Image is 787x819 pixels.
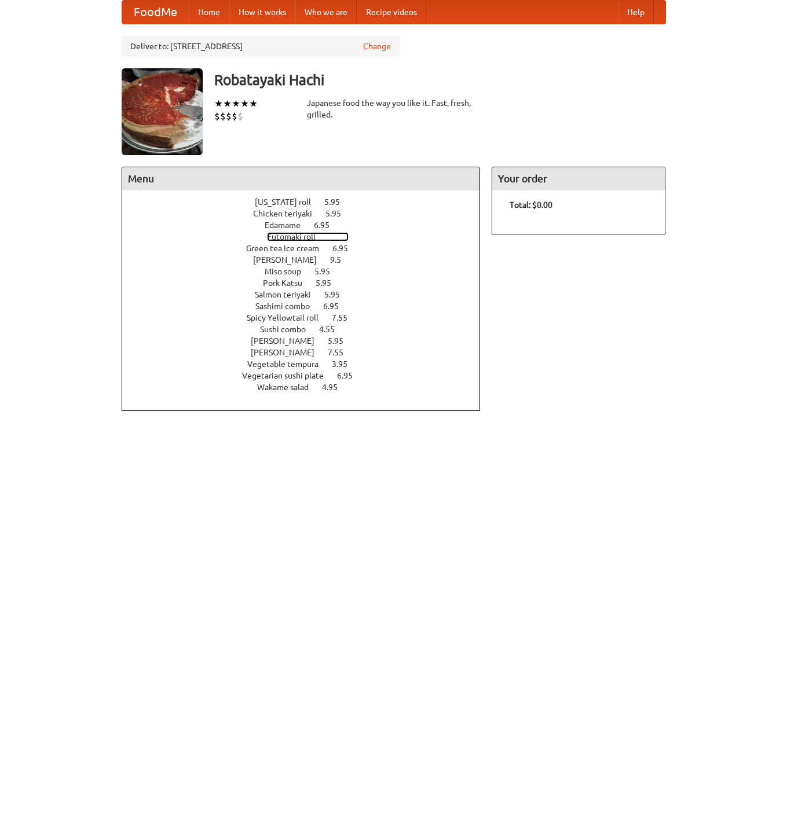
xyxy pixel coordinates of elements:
span: 9.5 [330,255,353,265]
a: Pork Katsu 5.95 [263,278,353,288]
li: ★ [232,97,240,110]
a: Miso soup 5.95 [265,267,352,276]
a: Change [363,41,391,52]
li: ★ [249,97,258,110]
a: Help [618,1,654,24]
span: 4.55 [319,325,346,334]
a: How it works [229,1,295,24]
span: Chicken teriyaki [253,209,324,218]
div: Japanese food the way you like it. Fast, fresh, grilled. [307,97,481,120]
li: $ [220,110,226,123]
a: [PERSON_NAME] 9.5 [253,255,363,265]
span: [PERSON_NAME] [253,255,328,265]
a: Vegetable tempura 3.95 [247,359,369,369]
span: Sashimi combo [255,302,321,311]
a: [PERSON_NAME] 7.55 [251,348,365,357]
span: Salmon teriyaki [255,290,323,299]
a: Sashimi combo 6.95 [255,302,360,311]
b: Total: $0.00 [510,200,552,210]
span: [PERSON_NAME] [251,348,326,357]
span: Edamame [265,221,312,230]
a: Chicken teriyaki 5.95 [253,209,363,218]
li: ★ [214,97,223,110]
span: Vegetable tempura [247,359,330,369]
a: Edamame 6.95 [265,221,351,230]
div: Deliver to: [STREET_ADDRESS] [122,36,400,57]
span: 5.95 [324,197,352,207]
a: [PERSON_NAME] 5.95 [251,336,365,346]
span: Miso soup [265,267,313,276]
span: 4.95 [322,383,349,392]
span: Spicy Yellowtail roll [247,313,330,322]
li: $ [214,110,220,123]
span: 7.55 [332,313,359,322]
a: Spicy Yellowtail roll 7.55 [247,313,369,322]
span: 6.95 [337,371,364,380]
li: $ [226,110,232,123]
span: 5.95 [324,290,352,299]
h4: Menu [122,167,480,190]
a: Salmon teriyaki 5.95 [255,290,361,299]
img: angular.jpg [122,68,203,155]
li: $ [232,110,237,123]
a: Green tea ice cream 6.95 [246,244,369,253]
a: Wakame salad 4.95 [257,383,359,392]
span: 5.95 [328,336,355,346]
span: 5.95 [316,278,343,288]
span: Pork Katsu [263,278,314,288]
span: Vegetarian sushi plate [242,371,335,380]
a: Home [189,1,229,24]
a: Vegetarian sushi plate 6.95 [242,371,374,380]
h4: Your order [492,167,665,190]
li: ★ [223,97,232,110]
span: 6.95 [323,302,350,311]
a: [US_STATE] roll 5.95 [255,197,361,207]
span: 5.95 [314,267,342,276]
a: Recipe videos [357,1,426,24]
span: 6.95 [314,221,341,230]
span: Futomaki roll [267,232,327,241]
h3: Robatayaki Hachi [214,68,666,91]
span: [US_STATE] roll [255,197,323,207]
span: 7.55 [328,348,355,357]
span: Sushi combo [260,325,317,334]
li: $ [237,110,243,123]
a: Futomaki roll [267,232,349,241]
a: Who we are [295,1,357,24]
span: 6.95 [332,244,360,253]
span: Wakame salad [257,383,320,392]
a: Sushi combo 4.55 [260,325,356,334]
li: ★ [240,97,249,110]
span: 3.95 [332,359,359,369]
span: [PERSON_NAME] [251,336,326,346]
span: 5.95 [325,209,353,218]
a: FoodMe [122,1,189,24]
span: Green tea ice cream [246,244,331,253]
